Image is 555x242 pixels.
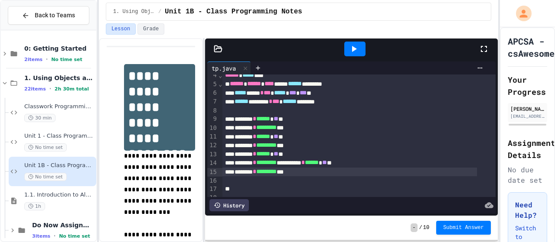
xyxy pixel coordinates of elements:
span: Submit Answer [443,224,484,231]
button: Back to Teams [8,6,89,25]
span: Unit 1B - Class Programming Notes [24,162,95,169]
span: No time set [24,143,67,152]
div: 6 [207,89,218,97]
span: 10 [423,224,429,231]
button: Grade [137,23,164,35]
div: History [209,199,249,211]
span: Fold line [218,81,222,87]
span: 1.1. Introduction to Algorithms, Programming, and Compilers [24,191,95,199]
span: 1h [24,202,45,210]
div: 17 [207,185,218,194]
div: 16 [207,177,218,185]
span: 2h 30m total [55,86,89,92]
div: 15 [207,168,218,177]
span: 2 items [24,57,42,62]
div: 13 [207,150,218,159]
span: Do Now Assignments [32,221,95,229]
h3: Need Help? [515,200,540,220]
span: Unit 1B - Class Programming Notes [165,6,302,17]
span: 1. Using Objects and Methods [113,8,155,15]
div: 8 [207,106,218,115]
span: / [158,8,161,15]
span: • [46,56,48,63]
h1: APCSA - csAwesome [508,35,555,59]
span: / [419,224,422,231]
span: 3 items [32,233,50,239]
div: 7 [207,97,218,106]
div: No due date set [508,165,547,185]
div: 11 [207,132,218,141]
div: [EMAIL_ADDRESS][DOMAIN_NAME] [510,113,545,119]
div: 4 [207,71,218,80]
div: [PERSON_NAME] [510,105,545,113]
div: 5 [207,80,218,89]
span: 0: Getting Started [24,45,95,52]
button: Submit Answer [436,221,491,235]
span: 1. Using Objects and Methods [24,74,95,82]
span: Back to Teams [35,11,75,20]
div: 10 [207,124,218,132]
h2: Assignment Details [508,137,547,161]
span: • [49,85,51,92]
div: tp.java [207,64,240,73]
span: No time set [59,233,90,239]
span: No time set [24,173,67,181]
span: Unit 1 - Class Programming Notes [24,132,95,140]
div: 9 [207,115,218,123]
span: No time set [51,57,82,62]
div: My Account [507,3,534,23]
div: 18 [207,194,218,202]
span: • [54,232,55,239]
div: 14 [207,159,218,168]
div: tp.java [207,61,251,74]
span: 22 items [24,86,46,92]
button: Lesson [106,23,136,35]
span: - [411,223,417,232]
span: Classwork Programming Practice [24,103,95,110]
span: 30 min [24,114,55,122]
div: 12 [207,141,218,150]
h2: Your Progress [508,74,547,98]
span: Fold line [218,72,222,79]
